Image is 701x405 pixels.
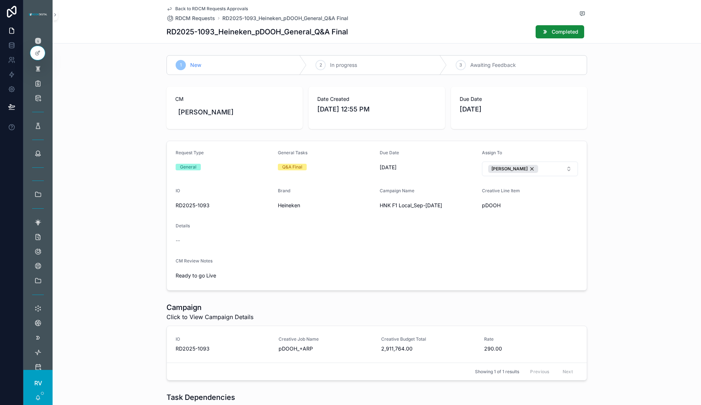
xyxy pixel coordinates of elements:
[176,150,204,155] span: Request Type
[460,104,578,114] span: [DATE]
[180,62,182,68] span: 1
[34,379,42,387] span: RV
[175,95,294,103] span: CM
[176,272,272,279] span: Ready to go Live
[23,29,53,370] div: scrollable content
[482,202,578,209] span: pDOOH
[381,336,475,342] span: Creative Budget Total
[166,302,253,313] h1: Campaign
[180,164,196,170] div: General
[176,237,180,244] span: --
[282,164,302,170] div: Q&A Final
[278,202,374,209] span: Heineken
[482,188,520,193] span: Creative Line Item
[484,336,578,342] span: Rate
[176,258,212,264] span: CM Review Notes
[166,15,215,22] a: RDCM Requests
[319,62,322,68] span: 2
[178,107,234,117] span: [PERSON_NAME]
[175,6,248,12] span: Back to RDCM Requests Approvals
[166,27,348,37] h1: RD2025-1093_Heineken_pDOOH_General_Q&A Final
[166,313,253,321] span: Click to View Campaign Details
[381,345,475,352] span: 2,911,764.00
[278,150,307,155] span: General Tasks
[28,12,48,18] img: App logo
[166,392,235,402] h1: Task Dependencies
[278,188,290,193] span: Brand
[190,61,201,69] span: New
[380,202,476,209] span: HNK F1 Local_Sep-[DATE]
[317,95,436,103] span: Date Created
[459,62,462,68] span: 3
[380,164,476,171] span: [DATE]
[166,6,248,12] a: Back to RDCM Requests Approvals
[484,345,578,352] span: 290.00
[279,345,373,352] span: pDOOH_+ARP
[222,15,348,22] a: RD2025-1093_Heineken_pDOOH_General_Q&A Final
[330,61,357,69] span: In progress
[176,202,272,209] span: RD2025-1093
[176,188,180,193] span: IO
[470,61,516,69] span: Awaiting Feedback
[279,336,373,342] span: Creative Job Name
[176,345,270,352] span: RD2025-1093
[552,28,578,35] span: Completed
[175,15,215,22] span: RDCM Requests
[460,95,578,103] span: Due Date
[491,166,528,172] span: [PERSON_NAME]
[380,188,414,193] span: Campaign Name
[317,104,436,114] span: [DATE] 12:55 PM
[475,369,519,375] span: Showing 1 of 1 results
[488,165,538,173] button: Unselect 4
[482,150,502,155] span: Assign To
[176,223,190,228] span: Details
[482,162,578,176] button: Select Button
[536,25,584,38] button: Completed
[176,336,270,342] span: IO
[380,150,399,155] span: Due Date
[167,326,587,363] a: IORD2025-1093Creative Job NamepDOOH_+ARPCreative Budget Total2,911,764.00Rate290.00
